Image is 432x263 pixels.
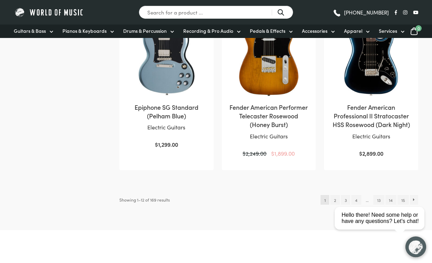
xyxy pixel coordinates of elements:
[229,16,309,96] img: Fender American Performer Telecaster Honey Burst Close view
[126,123,207,132] p: Electric Guitars
[229,16,309,158] a: Fender American Performer Telecaster Rosewood (Honey Burst)Electric Guitars Sale!
[123,27,167,35] span: Drums & Percussion
[139,6,293,19] input: Search for a product ...
[359,149,362,157] span: $
[62,27,107,35] span: Pianos & Keyboards
[331,132,411,141] p: Electric Guitars
[331,16,411,96] img: Fender American Professional II Stratocaster HSS Dark Night close view
[119,195,170,205] p: Showing 1–12 of 169 results
[229,103,309,129] h2: Fender American Performer Telecaster Rosewood (Honey Burst)
[126,103,207,120] h2: Epiphone SG Standard (Pelham Blue)
[333,7,389,18] a: [PHONE_NUMBER]
[14,27,46,35] span: Guitars & Bass
[321,195,329,205] span: Page 1
[344,27,362,35] span: Apparel
[331,16,411,158] a: Fender American Professional II Stratocaster HSS Rosewood (Dark Night)Electric Guitars $2,899.00
[330,195,340,205] a: Page 2
[243,149,266,157] bdi: 2,249.00
[155,140,158,148] span: $
[331,103,411,129] h2: Fender American Professional II Stratocaster HSS Rosewood (Dark Night)
[359,149,383,157] bdi: 2,899.00
[321,195,418,205] nav: Product Pagination
[415,25,422,31] span: 0
[271,149,295,157] bdi: 1,899.00
[229,132,309,141] p: Electric Guitars
[344,10,389,15] span: [PHONE_NUMBER]
[126,16,207,149] a: Epiphone SG Standard (Pelham Blue)Electric Guitars $1,299.00
[126,16,207,96] img: Epiphone SG Standard Pelham Blue Close view
[379,27,397,35] span: Services
[302,27,327,35] span: Accessories
[332,187,432,263] iframe: Chat with our support team
[243,149,246,157] span: $
[155,140,178,148] bdi: 1,299.00
[271,149,274,157] span: $
[250,27,285,35] span: Pedals & Effects
[183,27,233,35] span: Recording & Pro Audio
[14,7,85,18] img: World of Music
